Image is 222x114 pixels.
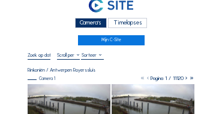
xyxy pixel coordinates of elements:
[75,18,107,28] div: Camera's
[28,52,50,58] input: Zoek op datum 󰅀
[151,75,184,81] span: Pagina 1 / 11120
[28,76,55,81] div: Camera 1
[78,35,145,45] a: Mijn C-Site
[108,18,147,28] div: Timelapses
[28,67,95,72] div: Rinkoniën / Antwerpen Royerssluis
